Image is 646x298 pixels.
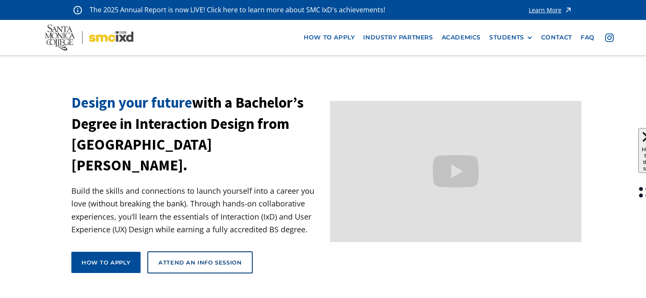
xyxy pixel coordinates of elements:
div: STUDENTS [489,34,533,41]
div: How to apply [82,259,130,266]
a: Attend an Info Session [147,251,253,273]
a: Academics [437,30,485,45]
a: how to apply [299,30,359,45]
p: Build the skills and connections to launch yourself into a career you love (without breaking the ... [71,184,323,236]
a: How to apply [71,252,141,273]
img: icon - arrow - alert [564,4,573,16]
img: Santa Monica College - SMC IxD logo [45,25,133,50]
a: contact [537,30,576,45]
div: Attend an Info Session [158,259,242,266]
h1: with a Bachelor’s Degree in Interaction Design from [GEOGRAPHIC_DATA][PERSON_NAME]. [71,92,323,175]
span: Design your future [71,93,192,112]
div: STUDENTS [489,34,524,41]
a: faq [576,30,599,45]
a: Learn More [529,4,573,16]
img: icon - instagram [605,33,614,42]
a: industry partners [359,30,437,45]
iframe: Design your future with a Bachelor's Degree in Interaction Design from Santa Monica College [330,101,582,242]
img: icon - information - alert [73,6,82,14]
p: The 2025 Annual Report is now LIVE! Click here to learn more about SMC IxD's achievements! [90,4,386,16]
div: Learn More [529,7,561,13]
